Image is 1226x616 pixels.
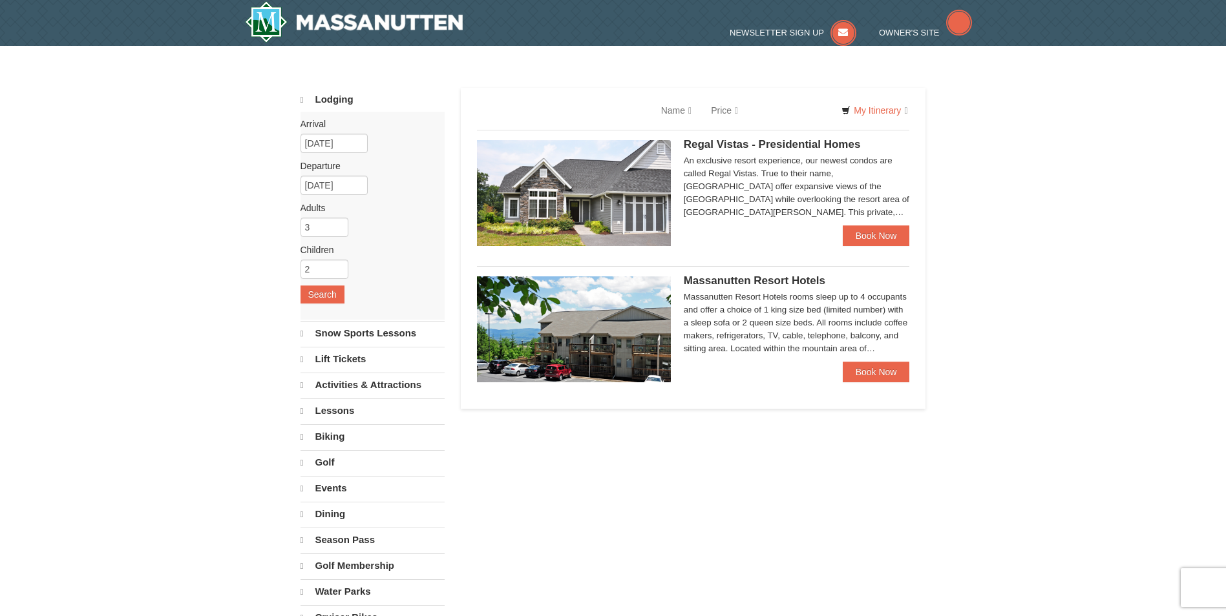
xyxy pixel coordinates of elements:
div: Massanutten Resort Hotels rooms sleep up to 4 occupants and offer a choice of 1 king size bed (li... [684,291,910,355]
a: Lodging [301,88,445,112]
span: Regal Vistas - Presidential Homes [684,138,861,150]
img: 19218991-1-902409a9.jpg [477,140,671,246]
button: Search [301,285,344,303]
a: Golf Membership [301,553,445,578]
a: Biking [301,424,445,449]
span: Newsletter Sign Up [730,28,824,37]
a: Snow Sports Lessons [301,321,445,345]
label: Departure [301,159,435,172]
a: Water Parks [301,579,445,604]
a: Golf [301,450,445,475]
a: Lift Tickets [301,347,445,371]
a: My Itinerary [833,101,916,120]
label: Arrival [301,118,435,130]
img: 19219026-1-e3b4ac8e.jpg [477,276,671,382]
a: Dining [301,502,445,526]
img: Massanutten Resort Logo [245,1,463,43]
a: Book Now [843,225,910,246]
a: Price [701,98,748,123]
a: Name [651,98,701,123]
a: Activities & Attractions [301,373,445,397]
a: Newsletter Sign Up [730,28,856,37]
div: An exclusive resort experience, our newest condos are called Regal Vistas. True to their name, [G... [684,154,910,219]
label: Adults [301,201,435,214]
label: Children [301,243,435,256]
a: Massanutten Resort [245,1,463,43]
a: Season Pass [301,528,445,552]
a: Lessons [301,398,445,423]
span: Massanutten Resort Hotels [684,274,825,287]
a: Events [301,476,445,500]
a: Owner's Site [879,28,972,37]
a: Book Now [843,362,910,382]
span: Owner's Site [879,28,940,37]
